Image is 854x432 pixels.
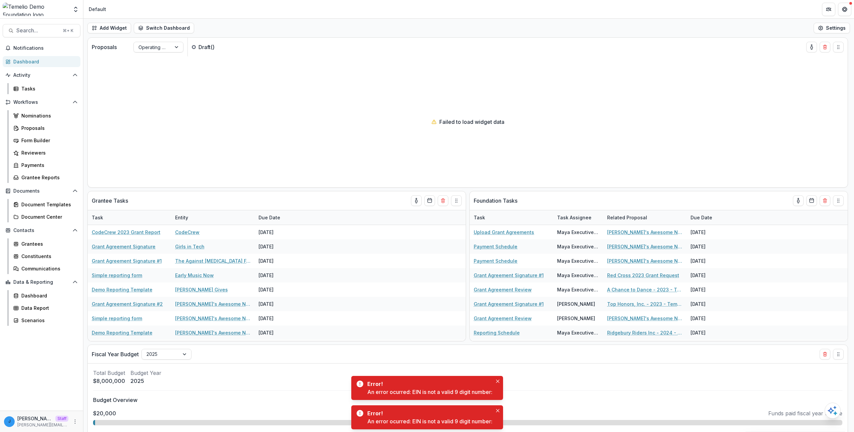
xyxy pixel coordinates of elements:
[89,6,106,13] div: Default
[171,214,192,221] div: Entity
[13,228,70,233] span: Contacts
[93,409,116,417] p: $20,000
[439,118,504,126] p: Failed to load widget data
[607,300,683,307] a: Top Honors, Inc. - 2023 - Temelio General [PERSON_NAME]
[820,349,830,360] button: Delete card
[3,225,80,236] button: Open Contacts
[11,211,80,222] a: Document Center
[814,23,850,33] button: Settings
[92,329,152,336] a: Demo Reporting Template
[470,214,489,221] div: Task
[21,125,75,132] div: Proposals
[474,272,544,279] a: Grant Agreement Signature #1
[470,210,553,225] div: Task
[13,58,75,65] div: Dashboard
[687,210,737,225] div: Due Date
[557,243,599,250] div: Maya Executive Director
[367,417,492,425] div: An error ocurred: EIN is not a valid 9 digit number:
[175,272,214,279] a: Early Music Now
[92,43,117,51] p: Proposals
[92,197,128,205] p: Grantee Tasks
[88,214,107,221] div: Task
[411,195,422,206] button: toggle-assigned-to-me
[367,380,490,388] div: Error!
[474,243,517,250] a: Payment Schedule
[21,240,75,247] div: Grantees
[557,329,599,336] div: Maya Executive Director
[175,257,251,264] a: The Against [MEDICAL_DATA] Foundation
[71,3,80,16] button: Open entity switcher
[833,195,844,206] button: Drag
[687,239,737,254] div: [DATE]
[553,210,603,225] div: Task Assignee
[87,23,131,33] button: Add Widget
[21,201,75,208] div: Document Templates
[474,286,532,293] a: Grant Agreement Review
[687,282,737,297] div: [DATE]
[367,409,490,417] div: Error!
[17,422,68,428] p: [PERSON_NAME][EMAIL_ADDRESS][DOMAIN_NAME]
[11,172,80,183] a: Grantee Reports
[255,254,305,268] div: [DATE]
[474,197,517,205] p: Foundation Tasks
[3,97,80,107] button: Open Workflows
[92,257,162,264] a: Grant Agreement Signature #1
[11,302,80,313] a: Data Report
[92,229,160,236] a: CodeCrew 2023 Grant Report
[255,225,305,239] div: [DATE]
[687,254,737,268] div: [DATE]
[553,214,595,221] div: Task Assignee
[820,195,830,206] button: Delete card
[21,304,75,311] div: Data Report
[833,42,844,52] button: Drag
[557,229,599,236] div: Maya Executive Director
[557,315,595,322] div: [PERSON_NAME]
[13,279,70,285] span: Data & Reporting
[11,160,80,171] a: Payments
[822,3,835,16] button: Partners
[13,45,78,51] span: Notifications
[11,83,80,94] a: Tasks
[255,326,305,340] div: [DATE]
[92,272,142,279] a: Simple reporting form
[175,315,251,322] a: [PERSON_NAME]'s Awesome Nonprofit
[255,340,305,354] div: [DATE]
[603,214,651,221] div: Related Proposal
[3,3,68,16] img: Temelio Demo Foundation logo
[474,229,534,236] a: Upload Grant Agreements
[130,377,161,385] p: 2025
[92,350,139,358] p: Fiscal Year Budget
[607,243,683,250] a: [PERSON_NAME]'s Awesome Nonprofit - 2023 - Temelio General [PERSON_NAME] Proposal
[88,210,171,225] div: Task
[438,195,448,206] button: Delete card
[21,162,75,169] div: Payments
[175,229,199,236] a: CodeCrew
[13,188,70,194] span: Documents
[3,70,80,80] button: Open Activity
[11,110,80,121] a: Nominations
[255,297,305,311] div: [DATE]
[3,24,80,37] button: Search...
[21,149,75,156] div: Reviewers
[175,286,228,293] a: [PERSON_NAME] Gives
[607,272,679,279] a: Red Cross 2023 Grant Request
[820,42,830,52] button: Delete card
[3,186,80,196] button: Open Documents
[424,195,435,206] button: Calendar
[17,415,53,422] p: [PERSON_NAME][EMAIL_ADDRESS][DOMAIN_NAME]
[825,403,841,419] button: Open AI Assistant
[8,419,11,424] div: jonah@trytemelio.com
[11,238,80,249] a: Grantees
[838,3,851,16] button: Get Help
[687,214,716,221] div: Due Date
[557,257,599,264] div: Maya Executive Director
[11,263,80,274] a: Communications
[92,315,142,322] a: Simple reporting form
[3,43,80,53] button: Notifications
[768,409,842,417] p: Funds paid fiscal year to date
[61,27,75,34] div: ⌘ + K
[687,311,737,326] div: [DATE]
[607,286,683,293] a: A Chance to Dance - 2023 - Temelio General Operating Grant Proposal
[93,369,125,377] p: Total Budget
